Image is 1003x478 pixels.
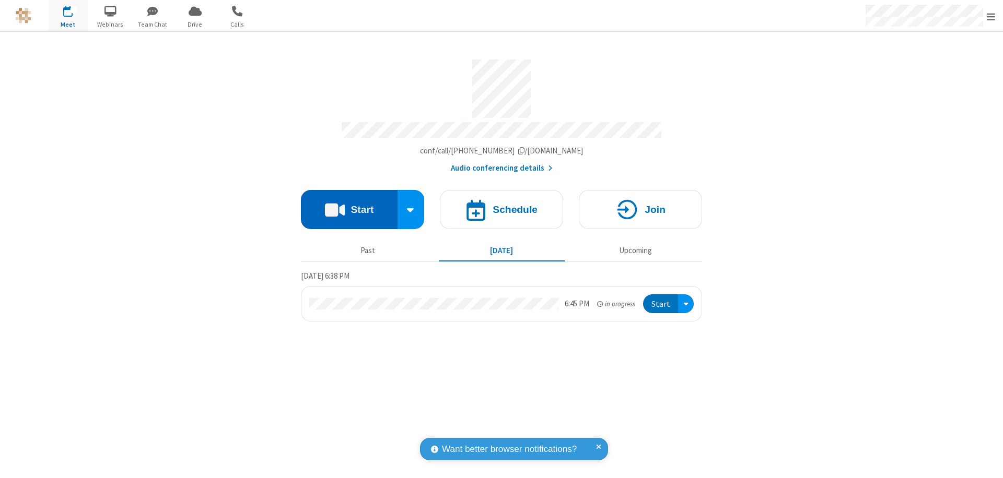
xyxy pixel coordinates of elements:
[493,205,538,214] h4: Schedule
[71,6,77,14] div: 1
[398,190,425,229] div: Start conference options
[579,190,702,229] button: Join
[573,241,698,260] button: Upcoming
[176,20,215,29] span: Drive
[301,270,702,322] section: Today's Meetings
[678,294,694,314] div: Open menu
[218,20,257,29] span: Calls
[16,8,31,23] img: QA Selenium DO NOT DELETE OR CHANGE
[91,20,130,29] span: Webinars
[420,145,584,157] button: Copy my meeting room linkCopy my meeting room link
[301,52,702,174] section: Account details
[49,20,88,29] span: Meet
[442,443,577,456] span: Want better browser notifications?
[643,294,678,314] button: Start
[301,271,349,281] span: [DATE] 6:38 PM
[440,190,563,229] button: Schedule
[301,190,398,229] button: Start
[597,299,635,309] em: in progress
[451,162,553,174] button: Audio conferencing details
[645,205,666,214] h4: Join
[351,205,374,214] h4: Start
[439,241,565,260] button: [DATE]
[305,241,431,260] button: Past
[133,20,172,29] span: Team Chat
[420,146,584,156] span: Copy my meeting room link
[565,298,589,310] div: 6:45 PM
